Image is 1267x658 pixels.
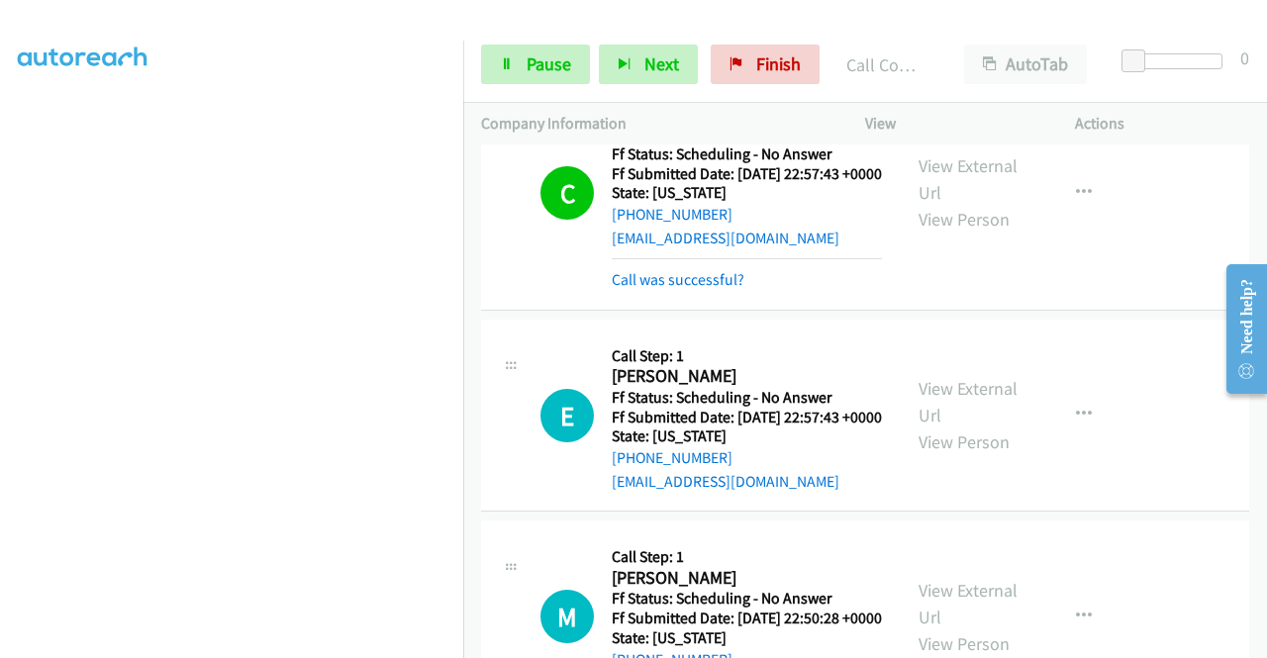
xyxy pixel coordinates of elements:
h5: Ff Submitted Date: [DATE] 22:57:43 +0000 [612,408,882,427]
div: The call is yet to be attempted [540,590,594,643]
h2: [PERSON_NAME] [612,567,876,590]
a: Call was successful? [612,270,744,289]
h2: [PERSON_NAME] [612,365,876,388]
a: [PHONE_NUMBER] [612,448,732,467]
a: View Person [919,632,1010,655]
iframe: Resource Center [1211,250,1267,408]
span: Finish [756,52,801,75]
button: Next [599,45,698,84]
span: Next [644,52,679,75]
h5: Ff Submitted Date: [DATE] 22:50:28 +0000 [612,609,882,628]
p: Call Completed [846,51,928,78]
p: View [865,112,1039,136]
p: Company Information [481,112,829,136]
h5: Ff Status: Scheduling - No Answer [612,388,882,408]
a: View External Url [919,154,1018,204]
a: View Person [919,208,1010,231]
a: Finish [711,45,820,84]
h5: Ff Submitted Date: [DATE] 22:57:43 +0000 [612,164,882,184]
div: Delay between calls (in seconds) [1131,53,1222,69]
h5: Ff Status: Scheduling - No Answer [612,589,882,609]
h5: Call Step: 1 [612,346,882,366]
h5: State: [US_STATE] [612,628,882,648]
h5: Ff Status: Scheduling - No Answer [612,144,882,164]
a: [EMAIL_ADDRESS][DOMAIN_NAME] [612,472,839,491]
a: [PHONE_NUMBER] [612,205,732,224]
h1: C [540,166,594,220]
a: Pause [481,45,590,84]
h1: M [540,590,594,643]
h5: State: [US_STATE] [612,183,882,203]
button: AutoTab [964,45,1087,84]
a: View External Url [919,377,1018,426]
a: View External Url [919,579,1018,628]
div: 0 [1240,45,1249,71]
h5: Call Step: 1 [612,547,882,567]
a: [EMAIL_ADDRESS][DOMAIN_NAME] [612,229,839,247]
h5: State: [US_STATE] [612,426,882,446]
span: Pause [527,52,571,75]
h1: E [540,389,594,442]
p: Actions [1075,112,1249,136]
a: View Person [919,430,1010,453]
